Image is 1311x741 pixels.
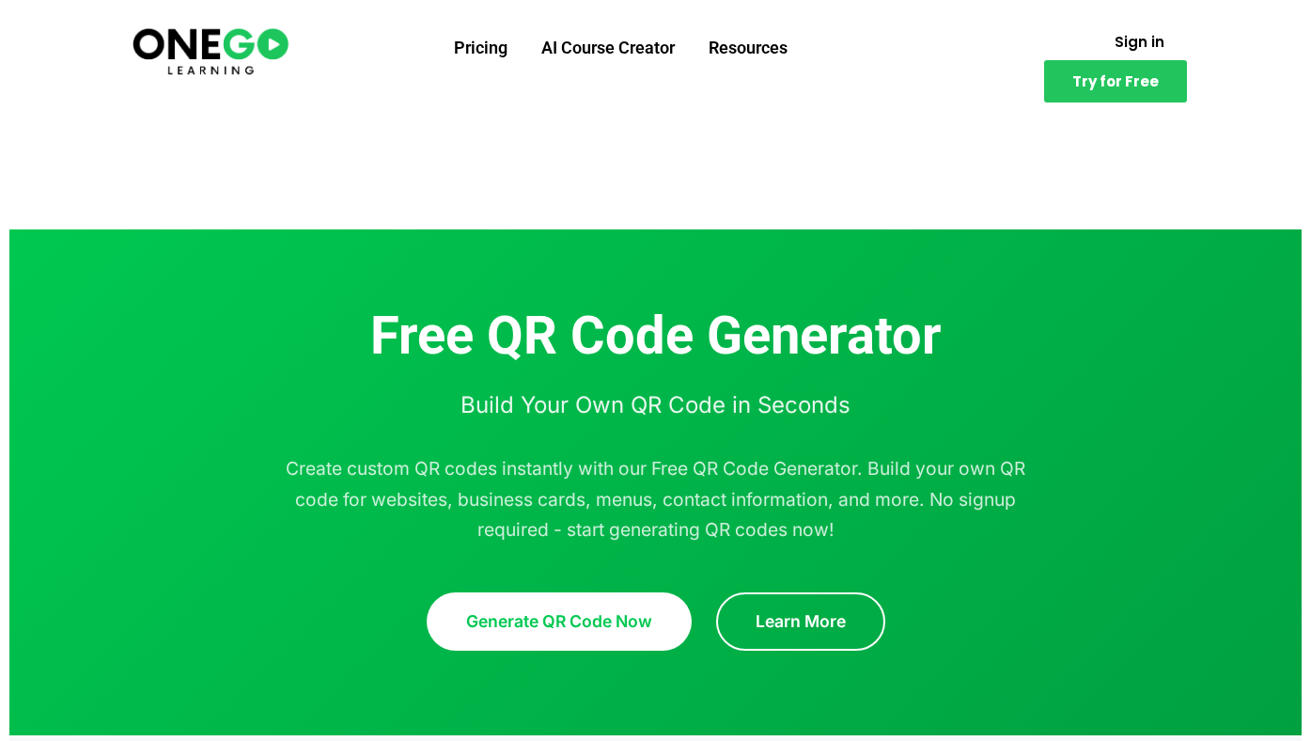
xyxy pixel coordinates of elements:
span: Sign in [1115,35,1164,49]
p: Build Your Own QR Code in Seconds [111,386,1201,425]
h1: Free QR Code Generator [111,305,1201,368]
a: AI Course Creator [524,24,692,72]
a: Learn More [716,592,885,651]
a: Pricing [437,24,524,72]
a: Resources [692,24,804,72]
span: Try for Free [1072,74,1159,88]
a: Generate QR Code Now [427,592,692,651]
a: Try for Free [1044,60,1187,102]
p: Create custom QR codes instantly with our Free QR Code Generator. Build your own QR code for webs... [280,453,1032,545]
a: Sign in [1092,24,1187,60]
